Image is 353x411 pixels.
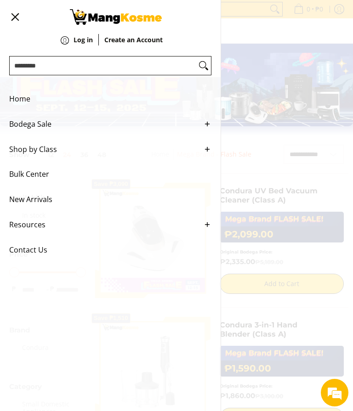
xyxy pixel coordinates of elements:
[9,112,198,137] span: Bodega Sale
[9,137,198,162] span: Shop by Class
[74,35,93,44] strong: Log in
[9,86,198,112] span: Home
[9,187,211,212] a: New Arrivals
[151,5,173,27] div: Minimize live chat window
[9,86,211,112] a: Home
[9,137,211,162] a: Shop by Class
[196,56,211,75] button: Search
[9,237,198,263] span: Contact Us
[19,116,160,208] span: We are offline. Please leave us a message.
[74,37,93,57] a: Log in
[9,162,198,187] span: Bulk Center
[9,112,211,137] a: Bodega Sale
[9,212,211,237] a: Resources
[104,35,163,44] strong: Create an Account
[134,283,167,295] em: Submit
[70,9,162,25] img: MANG KOSME MEGA BRAND FLASH SALE: September 12-15, 2025 l Mang Kosme
[9,187,198,212] span: New Arrivals
[48,51,154,63] div: Leave a message
[9,212,198,237] span: Resources
[9,162,211,187] a: Bulk Center
[9,237,211,263] a: Contact Us
[5,251,175,283] textarea: Type your message and click 'Submit'
[104,37,163,57] a: Create an Account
